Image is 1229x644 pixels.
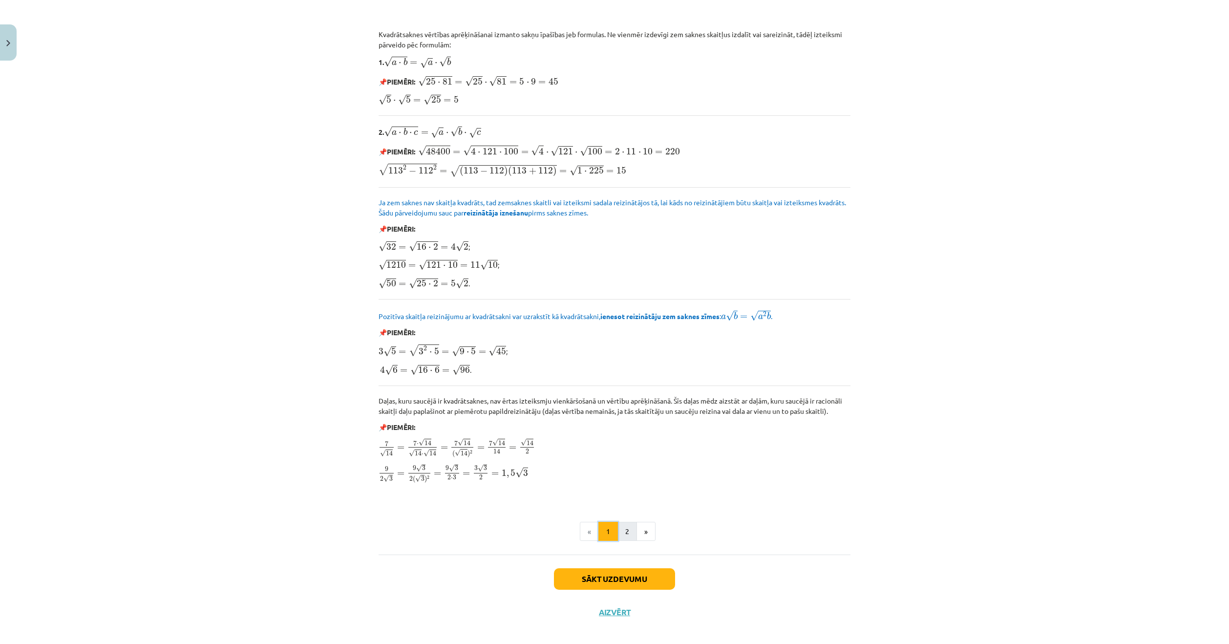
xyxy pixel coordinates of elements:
[455,81,462,85] span: =
[429,351,432,354] span: ⋅
[379,279,386,289] span: √
[400,369,407,373] span: =
[466,351,469,354] span: ⋅
[531,146,539,156] span: √
[460,366,470,373] span: 96
[615,148,620,155] span: 2
[531,78,536,85] span: 9
[474,466,478,471] span: 3
[418,76,426,86] span: √
[454,96,459,103] span: 5
[431,128,439,138] span: √
[379,58,451,66] b: 1.
[499,151,502,154] span: ⋅
[419,439,424,446] span: √
[454,440,458,446] span: 7
[441,246,448,250] span: =
[413,476,415,483] span: (
[484,466,487,471] span: 3
[512,167,527,174] span: 113
[488,261,498,268] span: 10
[410,61,417,65] span: =
[399,350,406,354] span: =
[415,475,421,482] span: √
[463,472,470,476] span: =
[389,476,393,481] span: 3
[470,261,480,268] span: 11
[439,57,447,67] span: √
[463,146,471,156] span: √
[419,167,433,174] span: 112
[442,350,449,354] span: =
[559,170,567,173] span: =
[386,243,396,250] span: 32
[485,82,487,85] span: ⋅
[453,150,460,154] span: =
[449,465,455,472] span: √
[526,449,529,454] span: 2
[465,76,473,86] span: √
[426,261,441,268] span: 121
[379,224,850,234] p: 📌
[452,365,460,375] span: √
[385,441,388,447] span: 7
[445,466,449,471] span: 9
[509,446,516,450] span: =
[510,470,515,476] span: 5
[415,451,422,456] span: 14
[386,280,396,287] span: 50
[417,280,426,287] span: 25
[460,348,465,355] span: 9
[479,350,486,354] span: =
[467,450,470,457] span: )
[553,166,557,176] span: )
[507,473,509,478] span: ,
[426,148,450,155] span: 48400
[383,346,391,357] span: √
[554,568,675,590] button: Sākt uzdevumu
[489,76,497,86] span: √
[386,451,393,456] span: 14
[397,472,404,476] span: =
[480,168,487,174] span: −
[420,58,428,68] span: √
[497,78,507,85] span: 81
[428,283,431,286] span: ⋅
[447,475,451,480] span: 2
[379,260,386,270] span: √
[473,78,483,85] span: 25
[387,423,415,431] b: PIEMĒRI:
[379,312,772,321] span: Pozitīva skaitļa reizinājumu ar kvadrātsakni var uzrakstīt kā kvadrātsakni, : .
[451,477,453,479] span: ⋅
[575,151,577,154] span: ⋅
[419,260,426,270] span: √
[477,130,481,135] span: c
[489,167,504,174] span: 112
[438,82,440,85] span: ⋅
[450,165,460,177] span: √
[388,167,403,174] span: 113
[434,472,441,476] span: =
[421,131,428,135] span: =
[431,96,441,103] span: 25
[384,127,392,137] span: √
[406,96,411,103] span: 5
[379,343,850,357] p: ;
[434,348,439,355] span: 5
[379,363,850,376] p: .
[558,148,573,155] span: 121
[471,348,476,355] span: 5
[416,465,422,472] span: √
[403,58,407,65] span: b
[419,348,424,355] span: 3
[469,128,477,138] span: √
[418,146,426,156] span: √
[489,440,492,446] span: 7
[424,346,427,351] span: 2
[626,148,636,155] span: 11
[721,315,726,320] span: a
[435,62,437,65] span: ⋅
[508,166,512,176] span: (
[451,280,456,287] span: 5
[464,280,468,287] span: 2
